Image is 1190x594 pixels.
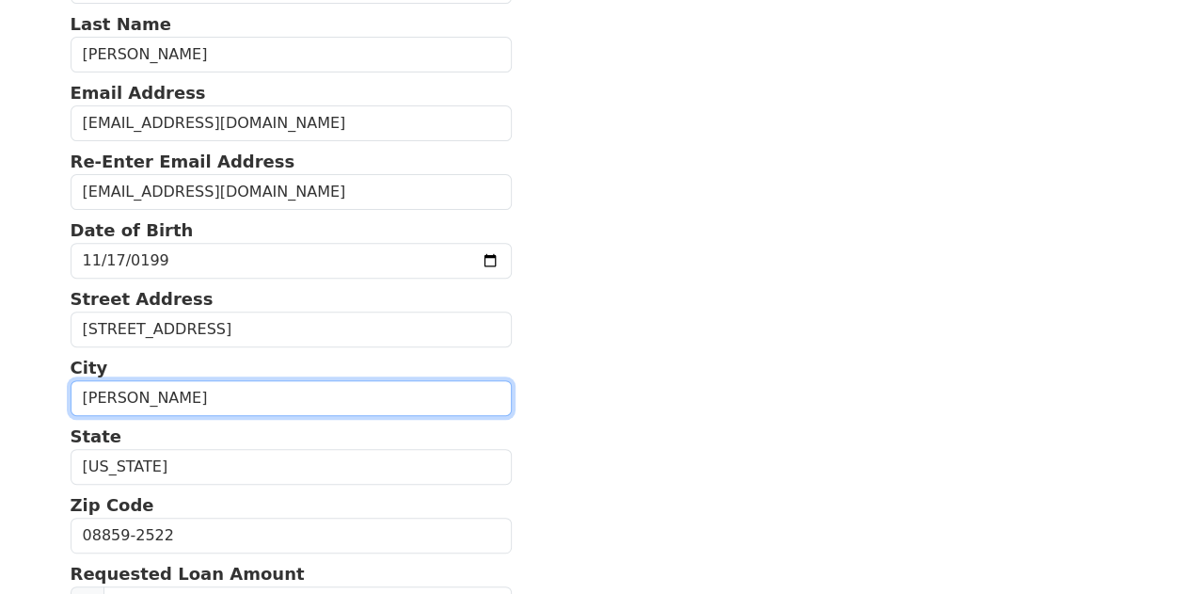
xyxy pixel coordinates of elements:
input: Street Address [71,312,513,347]
input: City [71,380,513,416]
strong: Street Address [71,289,214,309]
input: Last Name [71,37,513,72]
input: Email Address [71,105,513,141]
strong: Email Address [71,83,206,103]
input: Zip Code [71,518,513,554]
strong: Last Name [71,14,171,34]
strong: City [71,358,108,377]
input: Re-Enter Email Address [71,174,513,210]
strong: Zip Code [71,495,154,515]
strong: Requested Loan Amount [71,564,305,584]
strong: State [71,426,122,446]
strong: Re-Enter Email Address [71,152,295,171]
strong: Date of Birth [71,220,194,240]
